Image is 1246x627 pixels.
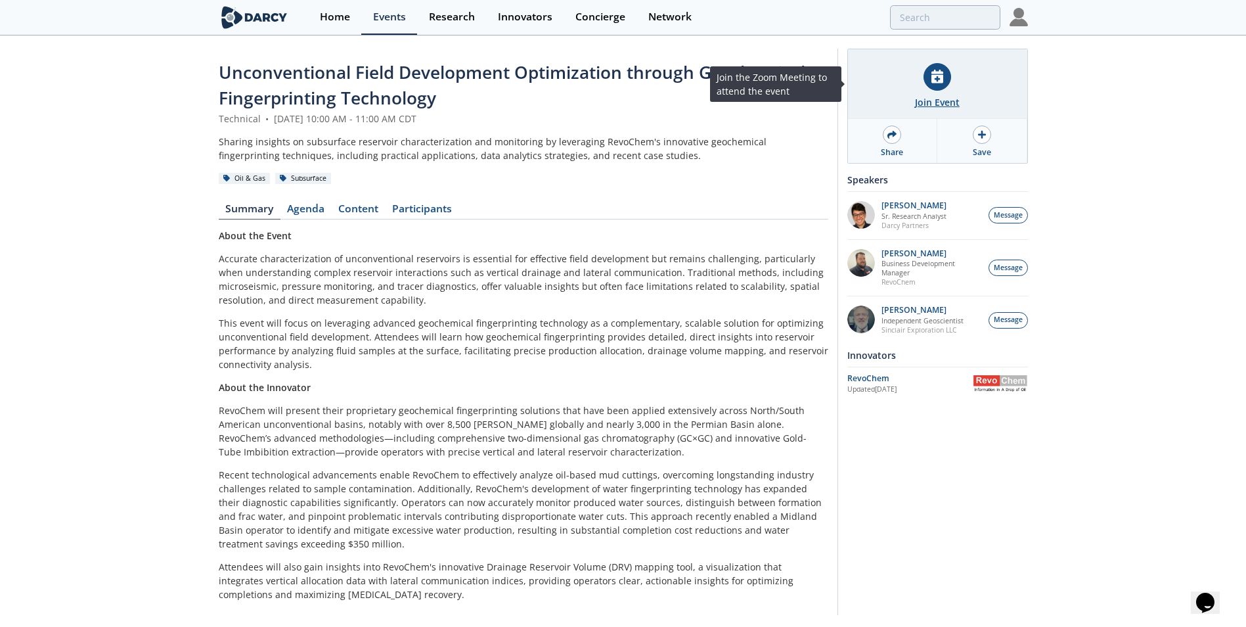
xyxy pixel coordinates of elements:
[847,384,973,395] div: Updated [DATE]
[648,12,692,22] div: Network
[219,381,311,394] strong: About the Innovator
[280,204,332,220] a: Agenda
[890,5,1000,30] input: Advanced Search
[275,173,332,185] div: Subsurface
[219,112,828,126] div: Technical [DATE] 10:00 AM - 11:00 AM CDT
[915,95,960,109] div: Join Event
[1191,574,1233,614] iframe: chat widget
[973,147,991,158] div: Save
[994,263,1023,273] span: Message
[989,312,1028,329] button: Message
[219,204,280,220] a: Summary
[498,12,552,22] div: Innovators
[1010,8,1028,26] img: Profile
[881,306,964,315] p: [PERSON_NAME]
[219,229,292,242] strong: About the Event
[219,316,828,371] p: This event will focus on leveraging advanced geochemical fingerprinting technology as a complemen...
[881,249,981,258] p: [PERSON_NAME]
[219,468,828,551] p: Recent technological advancements enable RevoChem to effectively analyze oil-based mud cuttings, ...
[881,212,946,221] p: Sr. Research Analyst
[320,12,350,22] div: Home
[989,207,1028,223] button: Message
[989,260,1028,276] button: Message
[332,204,386,220] a: Content
[994,315,1023,325] span: Message
[847,372,1028,395] a: RevoChem Updated[DATE] RevoChem
[847,168,1028,191] div: Speakers
[386,204,459,220] a: Participants
[219,560,828,601] p: Attendees will also gain insights into RevoChem's innovative Drainage Reservoir Volume (DRV) mapp...
[881,277,981,287] p: RevoChem
[847,201,875,229] img: pfbUXw5ZTiaeWmDt62ge
[881,316,964,325] p: Independent Geoscientist
[219,60,805,110] span: Unconventional Field Development Optimization through Geochemical Fingerprinting Technology
[994,210,1023,221] span: Message
[973,375,1028,392] img: RevoChem
[373,12,406,22] div: Events
[429,12,475,22] div: Research
[881,221,946,230] p: Darcy Partners
[219,173,271,185] div: Oil & Gas
[847,249,875,277] img: 2k2ez1SvSiOh3gKHmcgF
[847,344,1028,367] div: Innovators
[881,259,981,277] p: Business Development Manager
[219,404,828,459] p: RevoChem will present their proprietary geochemical fingerprinting solutions that have been appli...
[847,306,875,333] img: 790b61d6-77b3-4134-8222-5cb555840c93
[575,12,625,22] div: Concierge
[881,147,903,158] div: Share
[881,325,964,335] p: Sinclair Exploration LLC
[847,373,973,384] div: RevoChem
[263,112,271,125] span: •
[219,252,828,307] p: Accurate characterization of unconventional reservoirs is essential for effective field developme...
[219,6,290,29] img: logo-wide.svg
[219,135,828,162] div: Sharing insights on subsurface reservoir characterization and monitoring by leveraging RevoChem's...
[881,201,946,210] p: [PERSON_NAME]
